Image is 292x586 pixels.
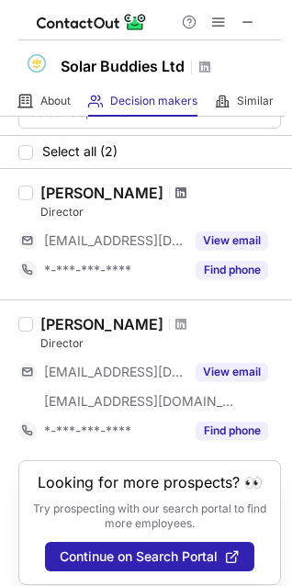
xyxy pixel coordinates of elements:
span: Similar [237,94,274,108]
span: [EMAIL_ADDRESS][DOMAIN_NAME] [44,393,235,410]
div: [PERSON_NAME] [40,315,163,333]
h1: Solar Buddies Ltd [61,55,185,77]
div: [PERSON_NAME] [40,184,163,202]
p: Try prospecting with our search portal to find more employees. [32,501,267,531]
div: Director [40,204,281,220]
button: Continue on Search Portal [45,542,254,571]
div: Director [40,335,281,352]
img: ContactOut v5.3.10 [37,11,147,33]
span: [EMAIL_ADDRESS][DOMAIN_NAME] [44,364,185,380]
span: Decision makers [110,94,197,108]
span: Continue on Search Portal [60,549,218,564]
button: Reveal Button [196,422,268,440]
button: Reveal Button [196,261,268,279]
header: Looking for more prospects? 👀 [38,474,263,490]
span: About [40,94,71,108]
button: Reveal Button [196,363,268,381]
img: 99517b6aa6ef294ba85a2d7a5a5be284 [18,45,55,82]
span: Select all (2) [42,144,118,159]
span: [EMAIL_ADDRESS][DOMAIN_NAME] [44,232,185,249]
button: Reveal Button [196,231,268,250]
